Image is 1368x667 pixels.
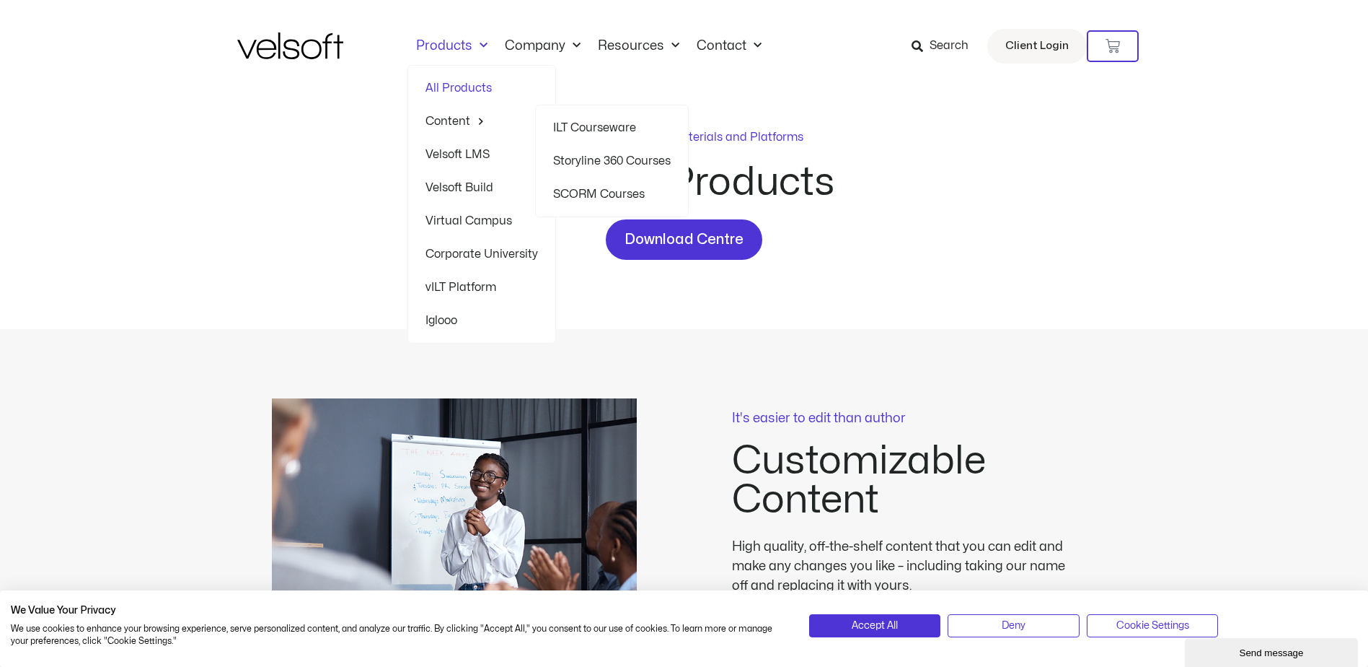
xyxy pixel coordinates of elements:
a: ILT Courseware [553,111,671,144]
h2: We Value Your Privacy [11,604,787,617]
span: Client Login [1005,37,1069,56]
a: Search [912,34,979,58]
nav: Menu [407,38,770,54]
a: CompanyMenu Toggle [496,38,589,54]
a: ContentMenu Toggle [425,105,538,138]
a: ContactMenu Toggle [688,38,770,54]
a: Iglooo [425,304,538,337]
button: Adjust cookie preferences [1087,614,1219,637]
span: Search [930,37,968,56]
p: It's easier to edit than author [732,412,1097,425]
div: High quality, off-the-shelf content that you can edit and make any changes you like – including t... [732,537,1078,596]
a: Velsoft LMS [425,138,538,171]
iframe: chat widget [1185,635,1361,667]
img: Velsoft Training Materials [237,32,343,59]
a: Virtual Campus [425,204,538,237]
span: Cookie Settings [1116,618,1189,634]
a: ProductsMenu Toggle [407,38,496,54]
a: Client Login [987,29,1087,64]
a: Download Centre [606,219,762,260]
a: Corporate University [425,237,538,271]
a: ResourcesMenu Toggle [589,38,688,54]
button: Accept all cookies [809,614,941,637]
span: Deny [1002,618,1025,634]
a: Storyline 360 Courses [553,144,671,178]
p: We use cookies to enhance your browsing experience, serve personalized content, and analyze our t... [11,623,787,648]
a: SCORM Courses [553,178,671,211]
a: Velsoft Build [425,171,538,204]
h2: Customizable Content [732,442,1097,520]
span: Accept All [852,618,898,634]
button: Deny all cookies [948,614,1080,637]
ul: ProductsMenu Toggle [407,65,556,344]
span: Download Centre [625,228,743,251]
a: All Products [425,71,538,105]
ul: ContentMenu Toggle [535,105,689,217]
a: vILT Platform [425,271,538,304]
